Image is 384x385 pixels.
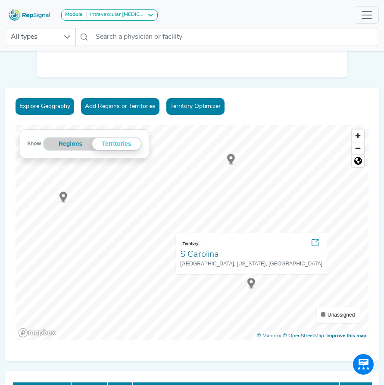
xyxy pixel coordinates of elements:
button: Explore Geography [16,98,74,115]
strong: Module [65,12,83,17]
button: Zoom in [352,129,364,142]
div: Territory [180,240,201,247]
button: Toggle navigation [355,6,379,24]
input: Search a physician or facility [92,28,377,46]
div: Intravascular [MEDICAL_DATA] (IVL) [87,12,145,18]
a: Mapbox logo [18,328,56,338]
label: Show [27,139,41,148]
span: Unassigned [328,312,355,318]
button: Add Regions or Territories [81,98,159,115]
a: S Carolina [180,250,219,259]
div: Territories [92,138,141,150]
button: ModuleIntravascular [MEDICAL_DATA] (IVL) [61,9,158,21]
div: Map marker [59,192,67,203]
span: Zoom out [352,142,364,154]
button: Regions [49,138,92,150]
button: Reset bearing to north [352,154,364,167]
a: Mapbox [257,333,281,339]
a: OpenStreetMap [283,333,324,339]
span: Reset zoom [352,155,364,167]
button: Go to territory page [308,237,322,250]
canvas: Map [16,125,368,340]
button: Zoom out [352,142,364,154]
a: Territory Optimizer [166,98,225,115]
a: Map feedback [326,333,366,339]
div: Map marker [247,278,255,290]
span: All types [7,28,59,46]
div: [GEOGRAPHIC_DATA], [US_STATE], [GEOGRAPHIC_DATA] [180,259,322,268]
div: Map marker [227,154,235,166]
